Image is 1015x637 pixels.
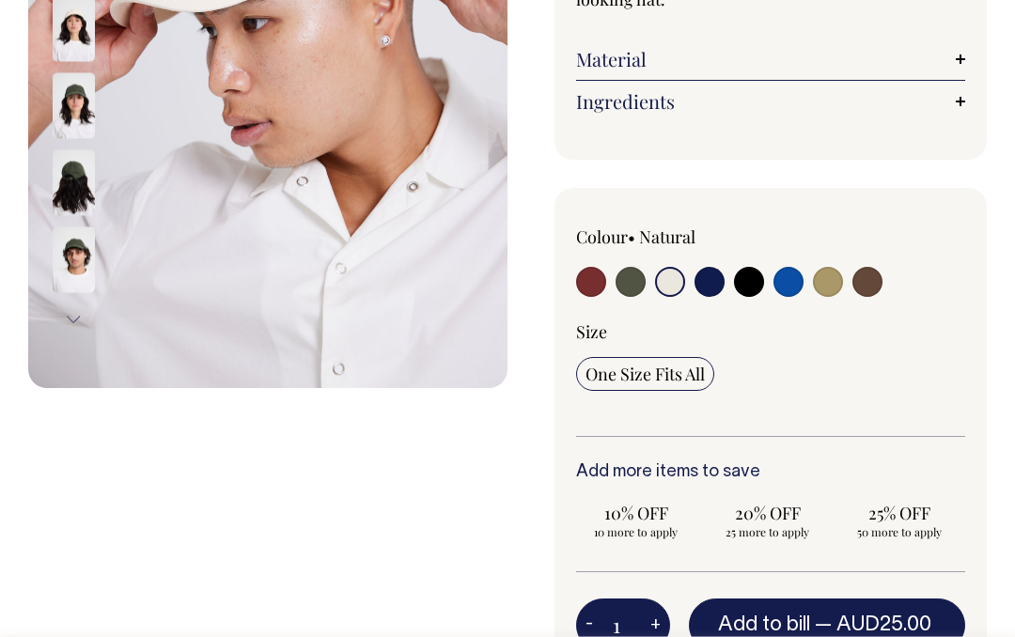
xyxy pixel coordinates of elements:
[849,502,950,524] span: 25% OFF
[576,357,714,391] input: One Size Fits All
[53,72,95,138] img: olive
[576,496,696,545] input: 10% OFF 10 more to apply
[576,225,732,248] div: Colour
[576,320,965,343] div: Size
[839,496,960,545] input: 25% OFF 50 more to apply
[53,149,95,215] img: olive
[849,524,950,539] span: 50 more to apply
[815,615,936,634] span: —
[718,615,810,634] span: Add to bill
[639,225,695,248] label: Natural
[53,226,95,292] img: olive
[717,502,819,524] span: 20% OFF
[576,48,965,70] a: Material
[836,615,931,634] span: AUD25.00
[586,363,705,385] span: One Size Fits All
[628,225,635,248] span: •
[586,524,687,539] span: 10 more to apply
[586,502,687,524] span: 10% OFF
[576,90,965,113] a: Ingredients
[59,298,87,340] button: Next
[576,463,965,482] h6: Add more items to save
[717,524,819,539] span: 25 more to apply
[708,496,828,545] input: 20% OFF 25 more to apply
